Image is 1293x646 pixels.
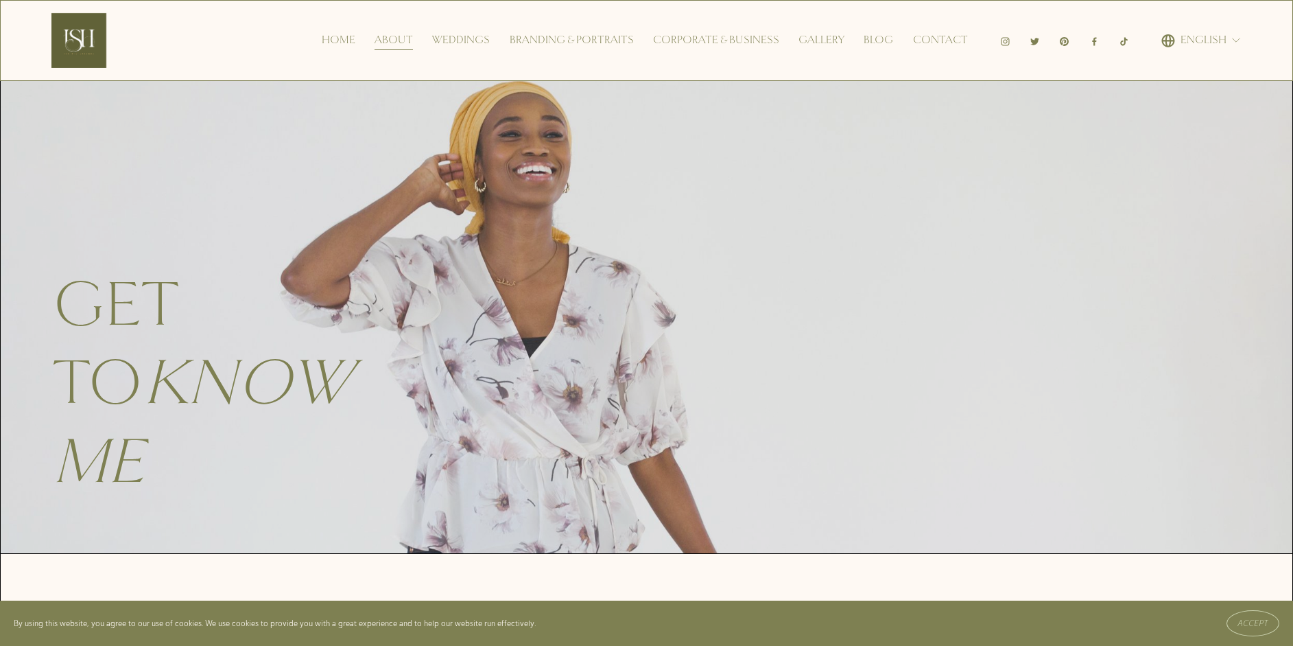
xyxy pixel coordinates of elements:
div: language picker [1161,30,1242,51]
a: TikTok [1119,35,1129,45]
a: Home [322,30,355,51]
a: Blog [864,30,893,51]
a: Corporate & Business [653,30,779,51]
p: By using this website, you agree to our use of cookies. We use cookies to provide you with a grea... [14,616,536,631]
a: Facebook [1089,35,1100,45]
span: Accept [1237,619,1268,628]
button: Accept [1226,610,1279,636]
span: English [1181,30,1226,50]
span: Get to [52,266,364,500]
em: know me [52,344,364,500]
a: Contact [913,30,968,51]
a: Branding & Portraits [510,30,634,51]
a: Weddings [432,30,490,51]
a: About [375,30,413,51]
a: Instagram [1000,35,1010,45]
a: Twitter [1030,35,1040,45]
img: Ish Picturesque [51,13,106,68]
a: Pinterest [1059,35,1069,45]
a: Gallery [798,30,844,51]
